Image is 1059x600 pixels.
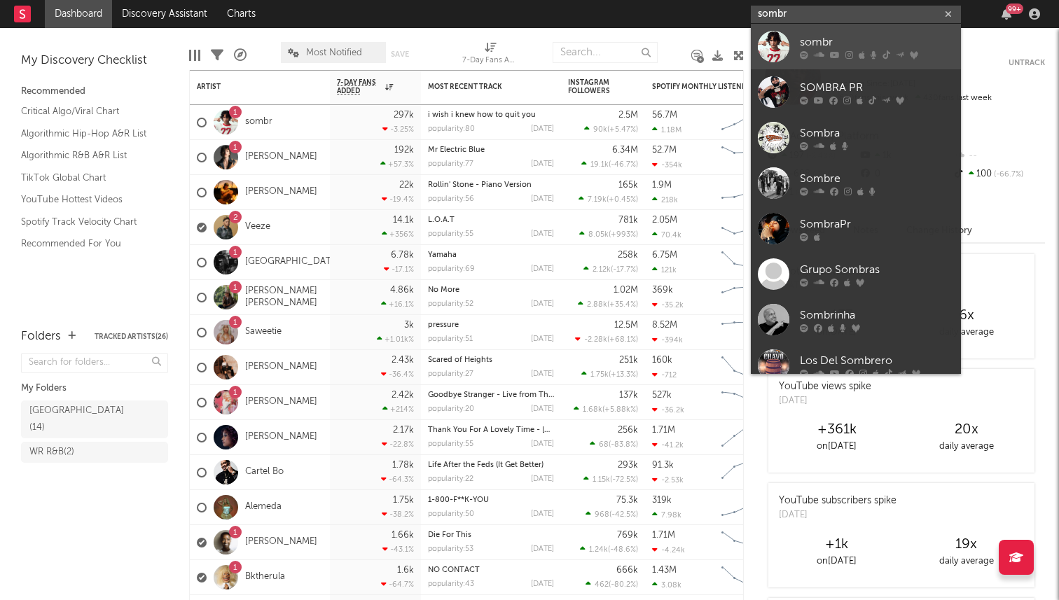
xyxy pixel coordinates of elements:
div: -354k [652,160,682,169]
svg: Chart title [715,560,778,595]
div: -- [952,147,1045,165]
a: Sombrinha [751,297,961,342]
div: 4.86k [390,286,414,295]
button: Save [391,50,409,58]
div: popularity: 22 [428,475,473,483]
div: 7-Day Fans Added (7-Day Fans Added) [462,35,518,76]
div: 3.08k [652,580,681,589]
svg: Chart title [715,140,778,175]
div: 192k [394,146,414,155]
div: [GEOGRAPHIC_DATA] ( 14 ) [29,403,128,436]
button: 99+ [1002,8,1011,20]
div: 369k [652,286,673,295]
div: -4.24k [652,545,685,554]
a: Rollin' Stone - Piano Version [428,181,532,189]
span: 7-Day Fans Added [337,78,382,95]
div: L.O.A.T [428,216,554,224]
div: popularity: 77 [428,160,473,168]
div: [DATE] [531,440,554,448]
div: Grupo Sombras [800,261,954,278]
svg: Chart title [715,105,778,140]
div: [DATE] [531,545,554,553]
div: -64.7 % [381,580,414,589]
div: Recommended [21,83,168,100]
div: popularity: 20 [428,405,474,413]
div: 2.43k [392,356,414,365]
div: 19 x [901,536,1031,553]
div: -36.2k [652,405,684,414]
div: 1.66k [392,531,414,540]
div: popularity: 27 [428,370,473,378]
a: WR R&B(2) [21,442,168,463]
span: +35.4 % [609,301,636,309]
div: -41.2k [652,440,684,449]
span: -83.8 % [611,441,636,449]
span: 7.19k [588,196,607,204]
span: 2.88k [587,301,607,309]
svg: Chart title [715,315,778,350]
div: 769k [617,531,638,540]
div: 1.02M [614,286,638,295]
div: 160k [652,356,672,365]
a: [PERSON_NAME] [245,151,317,163]
span: +5.47 % [609,126,636,134]
a: [PERSON_NAME] [245,431,317,443]
span: -17.7 % [613,266,636,274]
svg: Chart title [715,525,778,560]
div: +57.3 % [380,160,414,169]
div: popularity: 51 [428,335,473,343]
svg: Chart title [715,420,778,455]
div: 2.17k [393,426,414,435]
button: Tracked Artists(26) [95,333,168,340]
div: [DATE] [779,394,871,408]
input: Search for artists [751,6,961,23]
div: 99 + [1006,4,1023,14]
div: 165k [618,181,638,190]
div: Yamaha [428,251,554,259]
a: [PERSON_NAME] [PERSON_NAME] [245,286,323,309]
svg: Chart title [715,280,778,315]
div: YouTube views spike [779,379,871,394]
div: 91.3k [652,461,674,470]
div: ( ) [579,195,638,204]
a: Spotify Track Velocity Chart [21,214,154,230]
a: Critical Algo/Viral Chart [21,104,154,119]
div: 7-Day Fans Added (7-Day Fans Added) [462,53,518,69]
div: 1.75k [393,496,414,505]
a: [PERSON_NAME] [245,186,317,198]
a: Goodbye Stranger - Live from The [GEOGRAPHIC_DATA] [428,391,634,399]
div: +214 % [382,405,414,414]
div: -394k [652,335,683,344]
div: 14.1k [393,216,414,225]
div: 2.42k [392,391,414,400]
div: 1.9M [652,181,672,190]
a: [GEOGRAPHIC_DATA] [245,256,340,268]
div: on [DATE] [772,553,901,570]
div: on [DATE] [772,438,901,455]
div: 100 [952,165,1045,183]
div: 1.18M [652,125,681,134]
div: Scared of Heights [428,356,554,364]
div: -36.4 % [381,370,414,379]
div: +1k [772,536,901,553]
div: 1.78k [392,461,414,470]
a: Algorithmic R&B A&R List [21,148,154,163]
span: 68 [599,441,609,449]
div: Most Recent Track [428,83,533,91]
span: -48.6 % [610,546,636,554]
div: [DATE] [531,300,554,308]
span: 462 [595,581,609,589]
div: 75.3k [616,496,638,505]
div: +356 % [382,230,414,239]
div: Die For This [428,531,554,539]
span: 1.24k [589,546,608,554]
div: 251k [619,356,638,365]
span: +5.88k % [604,406,636,414]
div: [DATE] [531,125,554,133]
div: ( ) [581,370,638,379]
a: Bktherula [245,571,285,583]
input: Search... [553,42,658,63]
div: WR R&B ( 2 ) [29,444,74,461]
a: Sombra [751,115,961,160]
div: 6.75M [652,251,677,260]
